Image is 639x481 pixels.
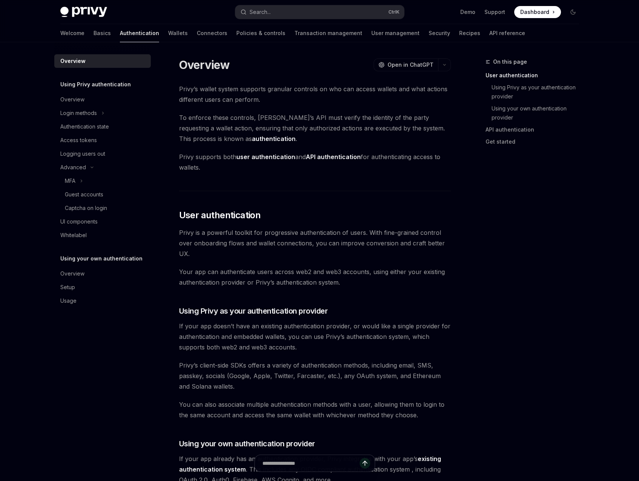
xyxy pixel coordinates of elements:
div: Login methods [60,109,97,118]
div: Usage [60,296,77,305]
a: Policies & controls [236,24,285,42]
a: Captcha on login [54,201,151,215]
a: Connectors [197,24,227,42]
a: Dashboard [514,6,561,18]
a: Basics [93,24,111,42]
a: Demo [460,8,475,16]
button: Toggle dark mode [567,6,579,18]
span: Privy is a powerful toolkit for progressive authentication of users. With fine-grained control ov... [179,227,451,259]
h1: Overview [179,58,230,72]
span: Your app can authenticate users across web2 and web3 accounts, using either your existing authent... [179,267,451,288]
a: Security [429,24,450,42]
a: UI components [54,215,151,228]
div: Captcha on login [65,204,107,213]
div: Overview [60,95,84,104]
h5: Using Privy authentication [60,80,131,89]
span: If your app doesn’t have an existing authentication provider, or would like a single provider for... [179,321,451,352]
span: Using your own authentication provider [179,438,315,449]
a: Authentication state [54,120,151,133]
span: Ctrl K [388,9,400,15]
div: Whitelabel [60,231,87,240]
span: Privy’s client-side SDKs offers a variety of authentication methods, including email, SMS, passke... [179,360,451,392]
div: Authentication state [60,122,109,131]
a: Wallets [168,24,188,42]
div: Overview [60,269,84,278]
span: Using Privy as your authentication provider [179,306,328,316]
span: User authentication [179,209,261,221]
a: Transaction management [294,24,362,42]
a: API reference [489,24,525,42]
div: Guest accounts [65,190,103,199]
a: User management [371,24,420,42]
div: MFA [65,176,75,185]
span: Dashboard [520,8,549,16]
span: Privy’s wallet system supports granular controls on who can access wallets and what actions diffe... [179,84,451,105]
a: Authentication [120,24,159,42]
span: On this page [493,57,527,66]
a: Overview [54,93,151,106]
span: Open in ChatGPT [388,61,434,69]
a: Support [484,8,505,16]
a: Guest accounts [54,188,151,201]
span: You can also associate multiple authentication methods with a user, allowing them to login to the... [179,399,451,420]
div: Access tokens [60,136,97,145]
a: Whitelabel [54,228,151,242]
a: Access tokens [54,133,151,147]
a: Overview [54,267,151,280]
img: dark logo [60,7,107,17]
strong: authentication [252,135,296,142]
button: Search...CtrlK [235,5,404,19]
a: Overview [54,54,151,68]
a: API authentication [486,124,585,136]
a: Usage [54,294,151,308]
a: Welcome [60,24,84,42]
span: To enforce these controls, [PERSON_NAME]’s API must verify the identity of the party requesting a... [179,112,451,144]
div: Logging users out [60,149,105,158]
a: Recipes [459,24,480,42]
a: Get started [486,136,585,148]
a: User authentication [486,69,585,81]
strong: API authentication [306,153,361,161]
a: Using your own authentication provider [492,103,585,124]
a: Setup [54,280,151,294]
button: Open in ChatGPT [374,58,438,71]
div: UI components [60,217,98,226]
div: Overview [60,57,86,66]
div: Advanced [60,163,86,172]
div: Setup [60,283,75,292]
div: Search... [250,8,271,17]
button: Send message [360,458,370,469]
a: Using Privy as your authentication provider [492,81,585,103]
h5: Using your own authentication [60,254,143,263]
a: Logging users out [54,147,151,161]
span: Privy supports both and for authenticating access to wallets. [179,152,451,173]
strong: user authentication [236,153,295,161]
